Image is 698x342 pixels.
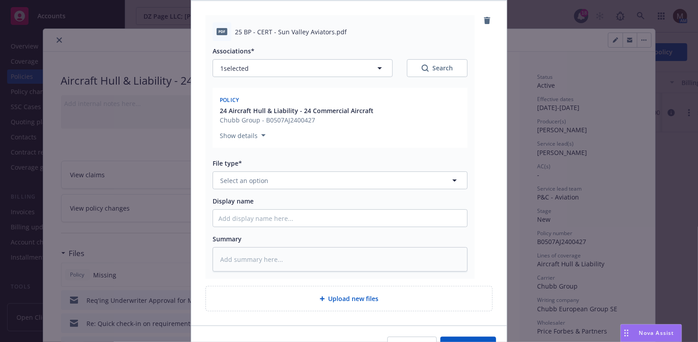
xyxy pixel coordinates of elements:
span: Upload new files [328,294,379,303]
div: Drag to move [621,325,632,342]
div: Upload new files [205,286,493,311]
span: Nova Assist [639,329,674,337]
button: Nova Assist [620,324,682,342]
